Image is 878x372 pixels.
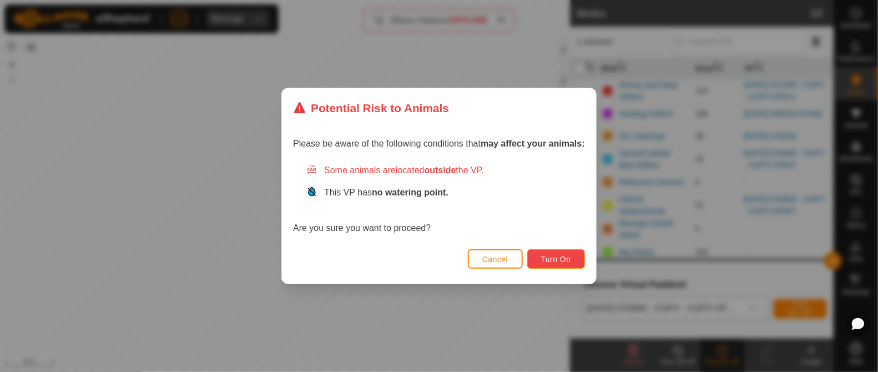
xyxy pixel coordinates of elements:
span: located the VP. [396,165,484,175]
strong: no watering point. [372,188,448,197]
button: Turn On [527,249,585,269]
div: Are you sure you want to proceed? [293,164,585,235]
strong: may affect your animals: [481,139,585,148]
span: Please be aware of the following conditions that [293,139,585,148]
span: Turn On [541,255,571,264]
div: Some animals are [306,164,585,177]
button: Cancel [468,249,523,269]
span: This VP has [324,188,448,197]
div: Potential Risk to Animals [293,99,449,117]
span: Cancel [482,255,508,264]
strong: outside [425,165,456,175]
